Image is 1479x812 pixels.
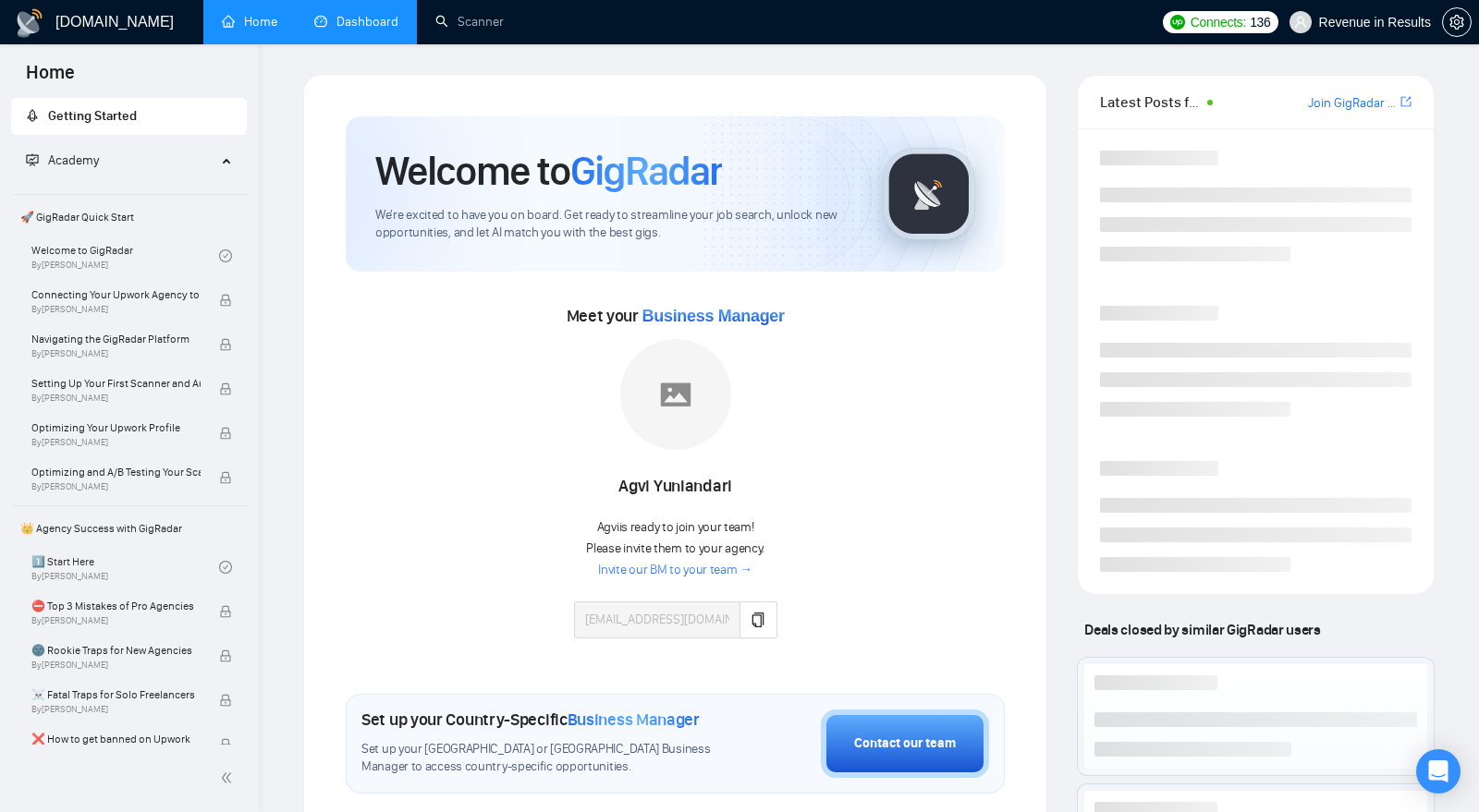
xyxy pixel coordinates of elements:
[586,540,764,556] span: Please invite them to your agency.
[31,641,201,660] span: 🌚 Rookie Traps for New Agencies
[1442,15,1472,30] a: setting
[222,14,277,30] a: homeHome
[375,146,722,196] h1: Welcome to
[31,547,219,588] a: 1️⃣ Start HereBy[PERSON_NAME]
[1416,749,1461,794] div: Open Intercom Messenger
[1250,12,1270,32] span: 136
[570,146,722,196] span: GigRadar
[26,109,39,122] span: rocket
[31,730,201,748] span: ❌ How to get banned on Upwork
[219,694,232,707] span: lock
[219,471,232,484] span: lock
[1294,16,1307,29] span: user
[642,307,785,325] span: Business Manager
[219,382,232,395] span: lock
[219,605,232,618] span: lock
[567,306,785,326] span: Meet your
[219,561,232,574] span: check-circle
[31,437,201,448] span: By [PERSON_NAME]
[739,601,776,638] button: copy
[314,14,398,30] a: dashboardDashboard
[31,374,201,393] span: Setting Up Your First Scanner and Auto-Bidder
[821,709,989,778] button: Contact our team
[435,14,504,30] a: searchScanner
[219,427,232,440] span: lock
[568,709,700,730] span: Business Manager
[31,615,201,626] span: By [PERSON_NAME]
[751,612,765,627] span: copy
[31,704,201,715] span: By [PERSON_NAME]
[31,330,201,348] span: Navigating the GigRadar Platform
[1400,93,1412,111] a: export
[48,152,99,168] span: Academy
[31,348,201,359] span: By [PERSON_NAME]
[48,108,137,124] span: Getting Started
[574,471,777,503] div: Agvi Yuniandari
[1077,613,1327,646] span: Deals closed by similar GigRadar users
[219,649,232,662] span: lock
[854,733,956,754] div: Contact our team
[31,418,201,437] span: Optimizing Your Upwork Profile
[598,562,752,579] a: Invite our BM to your team →
[375,207,853,242] span: We're excited to have you on board. Get ready to streamline your job search, unlock new opportuni...
[26,153,39,166] span: fund-projection-screen
[597,519,754,535] span: Agvi is ready to join your team!
[31,304,201,315] span: By [PERSON_NAME]
[31,285,201,304] span: Connecting Your Upwork Agency to GigRadar
[31,393,201,404] span: By [PERSON_NAME]
[13,510,245,547] span: 👑 Agency Success with GigRadar
[219,249,232,262] span: check-circle
[1170,15,1185,30] img: upwork-logo.png
[219,338,232,351] span: lock
[361,741,728,776] span: Set up your [GEOGRAPHIC_DATA] or [GEOGRAPHIC_DATA] Business Manager to access country-specific op...
[26,152,99,168] span: Academy
[1100,91,1201,114] span: Latest Posts from the GigRadar Community
[1443,15,1471,30] span: setting
[11,98,247,135] li: Getting Started
[13,199,245,236] span: 🚀 GigRadar Quick Start
[31,660,201,671] span: By [PERSON_NAME]
[31,463,201,481] span: Optimizing and A/B Testing Your Scanner for Better Results
[219,738,232,751] span: lock
[361,709,700,730] h1: Set up your Country-Specific
[31,597,201,615] span: ⛔ Top 3 Mistakes of Pro Agencies
[883,148,975,240] img: gigradar-logo.png
[1191,12,1246,32] span: Connects:
[31,236,219,276] a: Welcome to GigRadarBy[PERSON_NAME]
[31,481,201,492] span: By [PERSON_NAME]
[1400,94,1412,109] span: export
[220,769,238,787] span: double-left
[620,339,731,450] img: placeholder.png
[11,59,90,98] span: Home
[31,685,201,704] span: ☠️ Fatal Traps for Solo Freelancers
[1442,7,1472,37] button: setting
[219,294,232,307] span: lock
[15,8,44,38] img: logo
[1308,93,1397,114] a: Join GigRadar Slack Community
